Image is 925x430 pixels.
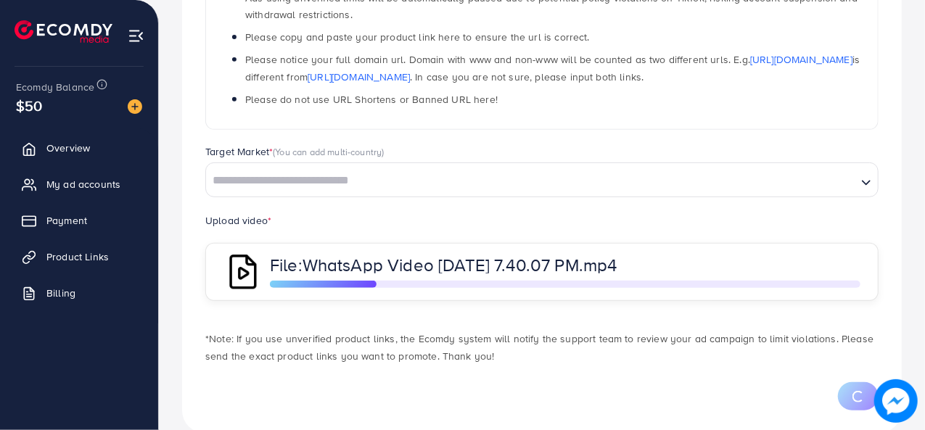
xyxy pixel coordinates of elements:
[207,170,855,192] input: Search for option
[245,92,498,107] span: Please do not use URL Shortens or Banned URL here!
[46,141,90,155] span: Overview
[11,278,147,307] a: Billing
[46,249,109,264] span: Product Links
[46,286,75,300] span: Billing
[11,206,147,235] a: Payment
[11,133,147,162] a: Overview
[46,177,120,191] span: My ad accounts
[11,170,147,199] a: My ad accounts
[11,242,147,271] a: Product Links
[205,213,271,228] label: Upload video
[15,20,112,43] img: logo
[205,162,879,197] div: Search for option
[270,256,741,273] p: File:
[205,144,385,159] label: Target Market
[874,379,918,423] img: image
[46,213,87,228] span: Payment
[223,252,263,292] img: QAAAABJRU5ErkJggg==
[303,252,617,277] span: WhatsApp Video [DATE] 7.40.07 PM.mp4
[128,99,142,114] img: image
[205,330,879,365] p: *Note: If you use unverified product links, the Ecomdy system will notify the support team to rev...
[273,145,384,158] span: (You can add multi-country)
[750,52,852,67] a: [URL][DOMAIN_NAME]
[16,95,42,116] span: $50
[16,80,94,94] span: Ecomdy Balance
[245,52,860,83] span: Please notice your full domain url. Domain with www and non-www will be counted as two different ...
[308,70,410,84] a: [URL][DOMAIN_NAME]
[245,30,590,44] span: Please copy and paste your product link here to ensure the url is correct.
[128,28,144,44] img: menu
